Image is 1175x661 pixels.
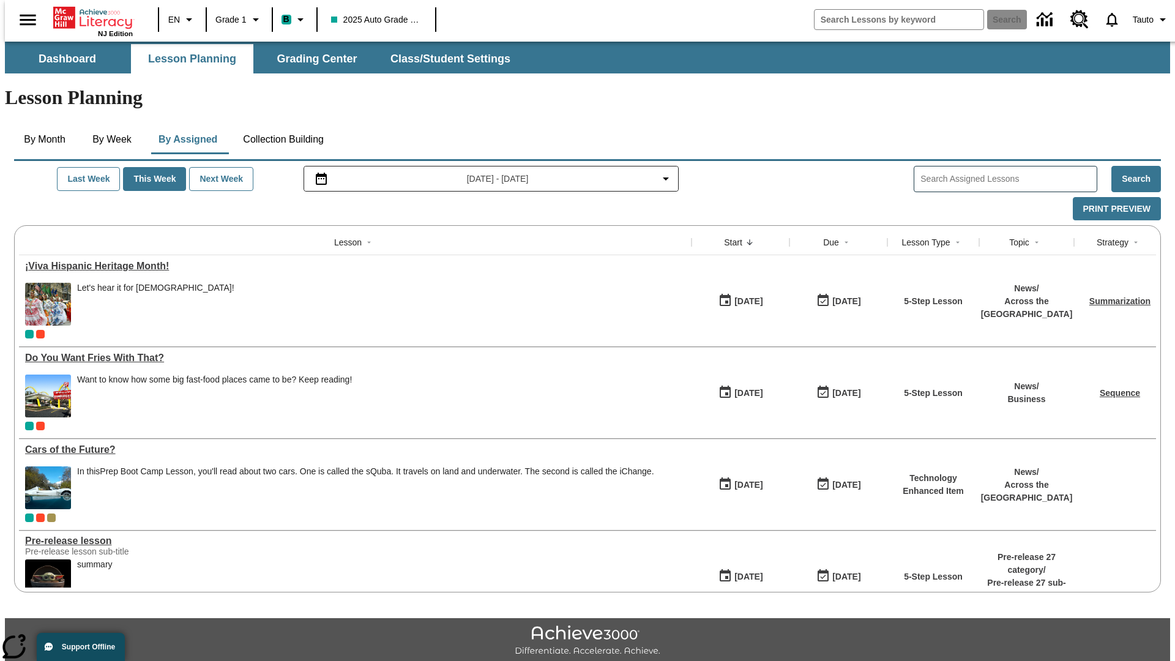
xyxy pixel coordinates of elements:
div: Current Class [25,330,34,338]
button: Support Offline [37,633,125,661]
div: SubNavbar [5,44,521,73]
svg: Collapse Date Range Filter [658,171,673,186]
span: Current Class [25,513,34,522]
button: Sort [839,235,854,250]
span: Grading Center [277,52,357,66]
button: Grade: Grade 1, Select a grade [211,9,268,31]
input: search field [815,10,983,29]
div: Want to know how some big fast-food places came to be? Keep reading! [77,375,352,417]
div: [DATE] [734,386,763,401]
div: Test 1 [36,422,45,430]
a: Home [53,6,133,30]
button: By Month [14,125,75,154]
div: Cars of the Future? [25,444,685,455]
a: Resource Center, Will open in new tab [1063,3,1096,36]
p: News / [981,282,1073,295]
a: ¡Viva Hispanic Heritage Month! , Lessons [25,261,685,272]
div: SubNavbar [5,42,1170,73]
div: [DATE] [734,477,763,493]
button: 07/01/25: First time the lesson was available [714,473,767,496]
div: [DATE] [832,477,860,493]
span: Dashboard [39,52,96,66]
p: Pre-release 27 category / [985,551,1068,577]
a: Do You Want Fries With That?, Lessons [25,353,685,364]
button: Language: EN, Select a language [163,9,202,31]
span: Class/Student Settings [390,52,510,66]
img: High-tech automobile treading water. [25,466,71,509]
h1: Lesson Planning [5,86,1170,109]
span: Tauto [1133,13,1154,26]
a: Notifications [1096,4,1128,35]
button: Print Preview [1073,197,1161,221]
div: summary [77,559,113,602]
button: Select the date range menu item [309,171,674,186]
button: Grading Center [256,44,378,73]
span: NJ Edition [98,30,133,37]
button: Profile/Settings [1128,9,1175,31]
button: Lesson Planning [131,44,253,73]
div: Strategy [1097,236,1128,248]
div: Pre-release lesson [25,536,685,547]
div: Due [823,236,839,248]
button: Sort [950,235,965,250]
p: 5-Step Lesson [904,570,963,583]
button: Open side menu [10,2,46,38]
p: Across the [GEOGRAPHIC_DATA] [981,295,1073,321]
div: Current Class [25,422,34,430]
div: Do You Want Fries With That? [25,353,685,364]
p: Business [1007,393,1045,406]
div: Home [53,4,133,37]
a: Data Center [1029,3,1063,37]
a: Pre-release lesson, Lessons [25,536,685,547]
button: 07/14/25: First time the lesson was available [714,381,767,405]
span: B [283,12,289,27]
a: Sequence [1100,388,1140,398]
div: Let's hear it for [DEMOGRAPHIC_DATA]! [77,283,234,293]
span: Support Offline [62,643,115,651]
p: 5-Step Lesson [904,387,963,400]
p: News / [1007,380,1045,393]
testabrev: Prep Boot Camp Lesson, you'll read about two cars. One is called the sQuba. It travels on land an... [100,466,654,476]
button: Sort [1029,235,1044,250]
button: Next Week [189,167,253,191]
div: Test 1 [36,513,45,522]
img: A photograph of Hispanic women participating in a parade celebrating Hispanic culture. The women ... [25,283,71,326]
button: 01/25/26: Last day the lesson can be accessed [812,565,865,588]
div: [DATE] [832,569,860,584]
div: [DATE] [734,294,763,309]
div: Test 1 [36,330,45,338]
button: By Week [81,125,143,154]
a: Cars of the Future? , Lessons [25,444,685,455]
div: ¡Viva Hispanic Heritage Month! [25,261,685,272]
a: Summarization [1089,296,1151,306]
span: 2025 Auto Grade 1 A [331,13,422,26]
div: Let's hear it for Hispanic Americans! [77,283,234,326]
span: Grade 1 [215,13,247,26]
p: News / [981,466,1073,479]
button: Dashboard [6,44,129,73]
span: Lesson Planning [148,52,236,66]
img: hero alt text [25,559,71,602]
button: Sort [1128,235,1143,250]
div: [DATE] [832,294,860,309]
button: Boost Class color is teal. Change class color [277,9,313,31]
p: Across the [GEOGRAPHIC_DATA] [981,479,1073,504]
span: In this Prep Boot Camp Lesson, you'll read about two cars. One is called the sQuba. It travels on... [77,466,654,509]
p: Pre-release 27 sub-category [985,577,1068,602]
button: By Assigned [149,125,227,154]
div: [DATE] [832,386,860,401]
div: Pre-release lesson sub-title [25,547,209,556]
button: 08/01/26: Last day the lesson can be accessed [812,473,865,496]
div: Want to know how some big fast-food places came to be? Keep reading! [77,375,352,385]
button: 07/20/26: Last day the lesson can be accessed [812,381,865,405]
div: 2025 Auto Grade 1 [47,513,56,522]
img: One of the first McDonald's stores, with the iconic red sign and golden arches. [25,375,71,417]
